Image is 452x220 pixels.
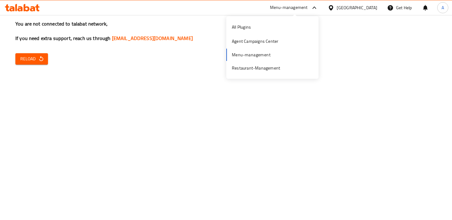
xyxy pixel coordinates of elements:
[15,20,437,42] h3: You are not connected to talabat network, If you need extra support, reach us through
[15,53,48,65] button: Reload
[442,4,444,11] span: A
[232,65,280,71] div: Restaurant-Management
[232,24,251,30] div: All Plugins
[232,38,278,45] div: Agent Campaigns Center
[20,55,43,63] span: Reload
[112,34,193,43] a: [EMAIL_ADDRESS][DOMAIN_NAME]
[337,4,377,11] div: [GEOGRAPHIC_DATA]
[270,4,308,11] div: Menu-management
